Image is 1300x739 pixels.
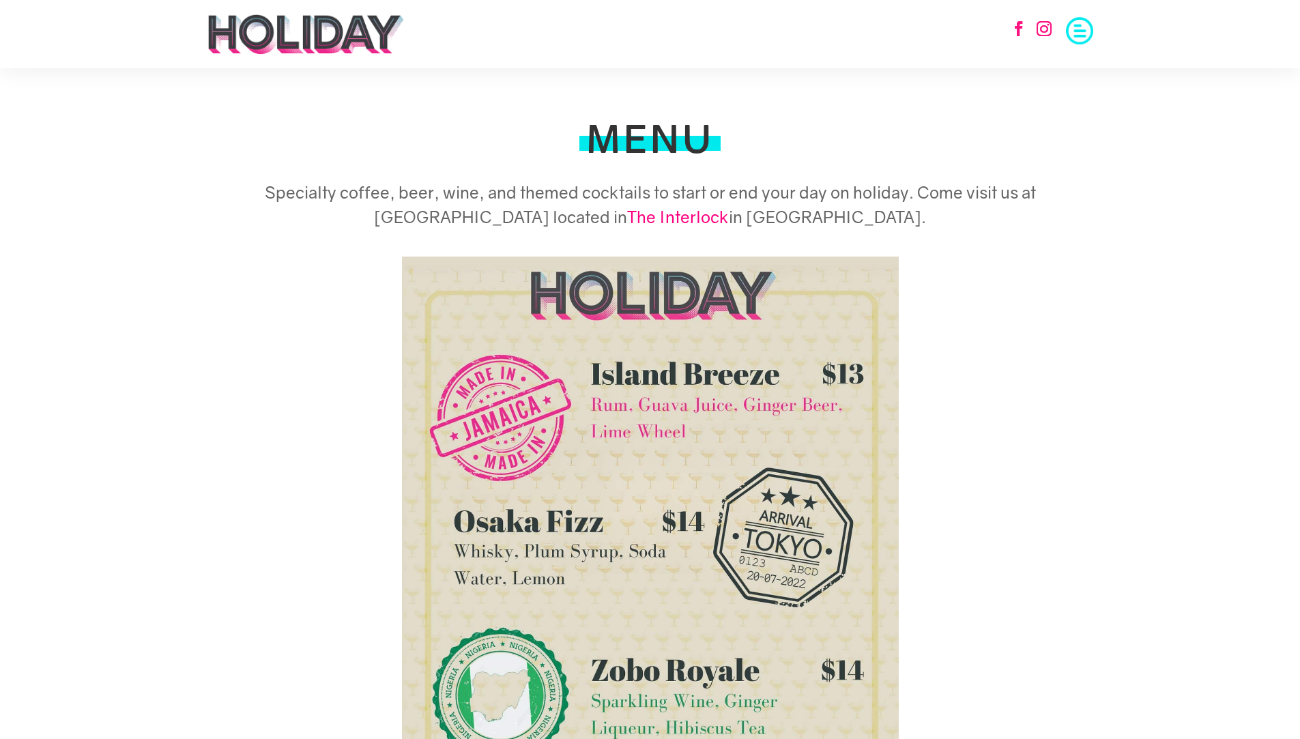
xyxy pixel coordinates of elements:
img: holiday-logo-black [207,14,405,55]
h1: MENU [586,119,714,164]
a: Follow on Facebook [1004,14,1034,44]
h5: Specialty coffee, beer, wine, and themed cocktails to start or end your day on holiday. Come visi... [207,180,1094,236]
a: The Interlock [627,207,729,227]
a: Follow on Instagram [1029,14,1059,44]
